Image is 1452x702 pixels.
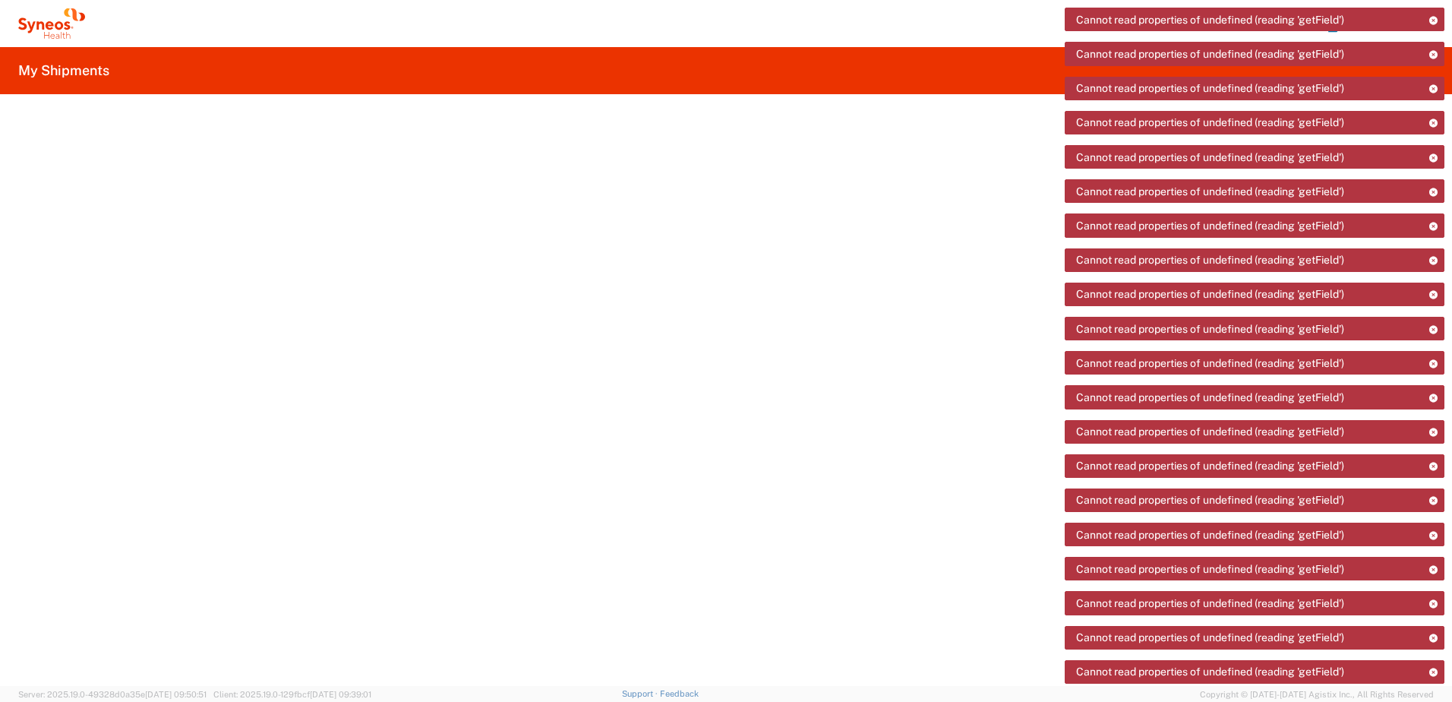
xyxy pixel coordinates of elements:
[622,689,660,698] a: Support
[660,689,699,698] a: Feedback
[1076,425,1344,438] span: Cannot read properties of undefined (reading 'getField')
[1076,356,1344,370] span: Cannot read properties of undefined (reading 'getField')
[1076,391,1344,404] span: Cannot read properties of undefined (reading 'getField')
[18,62,109,80] h2: My Shipments
[1076,219,1344,232] span: Cannot read properties of undefined (reading 'getField')
[18,690,207,699] span: Server: 2025.19.0-49328d0a35e
[1076,115,1344,129] span: Cannot read properties of undefined (reading 'getField')
[213,690,371,699] span: Client: 2025.19.0-129fbcf
[1076,631,1344,644] span: Cannot read properties of undefined (reading 'getField')
[310,690,371,699] span: [DATE] 09:39:01
[1076,150,1344,164] span: Cannot read properties of undefined (reading 'getField')
[1076,665,1344,678] span: Cannot read properties of undefined (reading 'getField')
[1076,47,1344,61] span: Cannot read properties of undefined (reading 'getField')
[1076,81,1344,95] span: Cannot read properties of undefined (reading 'getField')
[1076,493,1344,507] span: Cannot read properties of undefined (reading 'getField')
[1076,253,1344,267] span: Cannot read properties of undefined (reading 'getField')
[1076,322,1344,336] span: Cannot read properties of undefined (reading 'getField')
[1076,459,1344,473] span: Cannot read properties of undefined (reading 'getField')
[1076,13,1344,27] span: Cannot read properties of undefined (reading 'getField')
[1076,185,1344,198] span: Cannot read properties of undefined (reading 'getField')
[1076,528,1344,542] span: Cannot read properties of undefined (reading 'getField')
[1076,562,1344,576] span: Cannot read properties of undefined (reading 'getField')
[1076,596,1344,610] span: Cannot read properties of undefined (reading 'getField')
[145,690,207,699] span: [DATE] 09:50:51
[1076,287,1344,301] span: Cannot read properties of undefined (reading 'getField')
